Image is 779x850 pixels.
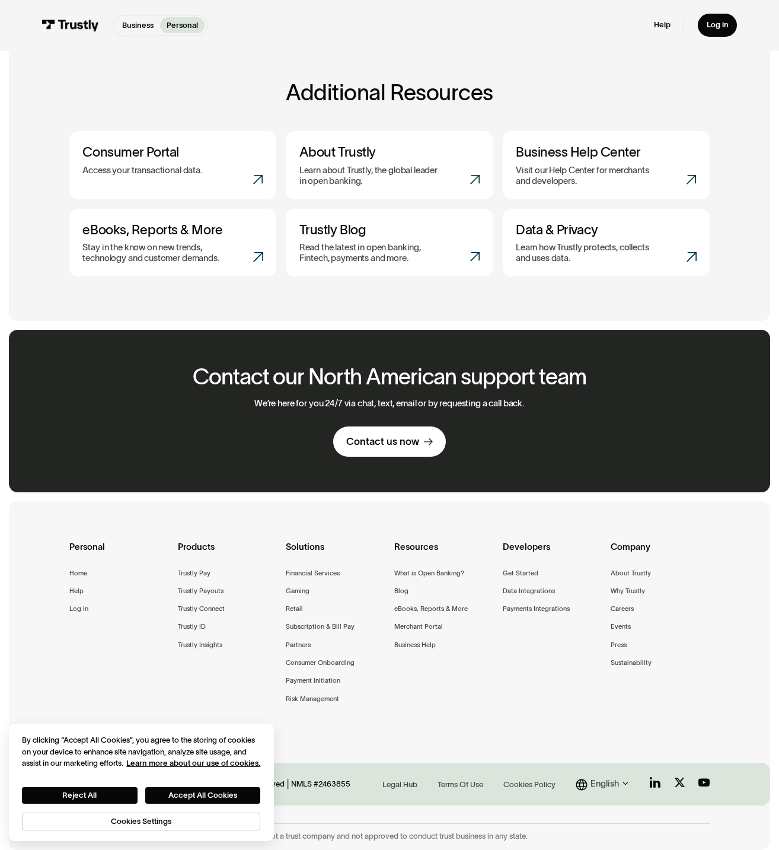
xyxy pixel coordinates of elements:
[503,540,602,568] div: Developers
[286,639,311,651] a: Partners
[503,779,555,791] div: Cookies Policy
[299,242,443,263] p: Read the latest in open banking, Fintech, payments and more.
[707,20,729,30] div: Log in
[611,540,710,568] div: Company
[286,540,385,568] div: Solutions
[503,603,570,615] a: Payments Integrations
[611,568,651,579] a: About Trustly
[382,779,417,791] div: Legal Hub
[160,17,205,33] a: Personal
[611,621,631,632] a: Events
[394,585,408,597] a: Blog
[611,603,634,615] div: Careers
[286,585,309,597] a: Gaming
[22,787,138,804] button: Reject All
[22,813,260,830] button: Cookies Settings
[22,734,260,830] div: Privacy
[333,426,446,457] a: Contact us now
[394,603,468,615] a: eBooks, Reports & More
[438,779,483,791] div: Terms Of Use
[434,777,486,791] a: Terms Of Use
[69,540,168,568] div: Personal
[503,585,555,597] a: Data Integrations
[254,398,525,409] p: We’re here for you 24/7 via chat, text, email or by requesting a call back.
[178,603,225,615] a: Trustly Connect
[145,787,261,804] button: Accept All Cookies
[69,585,84,597] a: Help
[126,759,260,768] a: More information about your privacy, opens in a new tab
[286,693,339,705] a: Risk Management
[178,639,222,651] a: Trustly Insights
[394,568,464,579] a: What is Open Banking?
[500,777,558,791] a: Cookies Policy
[286,568,340,579] a: Financial Services
[178,621,206,632] a: Trustly ID
[178,568,210,579] div: Trustly Pay
[69,131,276,199] a: Consumer PortalAccess your transactional data.
[503,131,710,199] a: Business Help CenterVisit our Help Center for merchants and developers.
[69,568,87,579] a: Home
[287,778,289,791] div: |
[82,222,263,238] h3: eBooks, Reports & More
[286,621,355,632] a: Subscription & Bill Pay
[516,144,697,160] h3: Business Help Center
[590,777,619,792] div: English
[516,165,660,186] p: Visit our Help Center for merchants and developers.
[654,20,671,30] a: Help
[286,657,355,668] a: Consumer Onboarding
[611,585,645,597] a: Why Trustly
[286,675,340,686] a: Payment Initiation
[394,540,493,568] div: Resources
[286,603,303,615] a: Retail
[379,777,421,791] a: Legal Hub
[346,435,419,448] div: Contact us now
[611,639,627,651] a: Press
[178,540,277,568] div: Products
[82,144,263,160] h3: Consumer Portal
[286,131,493,199] a: About TrustlyLearn about Trustly, the global leader in open banking.
[516,242,660,263] p: Learn how Trustly protects, collects and uses data.
[69,209,276,277] a: eBooks, Reports & MoreStay in the know on new trends, technology and customer demands.
[576,777,632,792] div: English
[286,209,493,277] a: Trustly BlogRead the latest in open banking, Fintech, payments and more.
[9,724,274,841] div: Cookie banner
[503,209,710,277] a: Data & PrivacyLearn how Trustly protects, collects and uses data.
[516,222,697,238] h3: Data & Privacy
[299,144,480,160] h3: About Trustly
[698,14,738,37] a: Log in
[193,365,586,389] h2: Contact our North American support team
[69,603,88,615] a: Log in
[611,657,652,668] a: Sustainability
[394,621,443,632] a: Merchant Portal
[167,20,198,31] p: Personal
[503,568,538,579] a: Get Started
[394,639,436,651] a: Business Help
[178,585,224,597] a: Trustly Payouts
[22,734,260,769] div: By clicking “Accept All Cookies”, you agree to the storing of cookies on your device to enhance s...
[69,81,710,105] h2: Additional Resources
[115,17,159,33] a: Business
